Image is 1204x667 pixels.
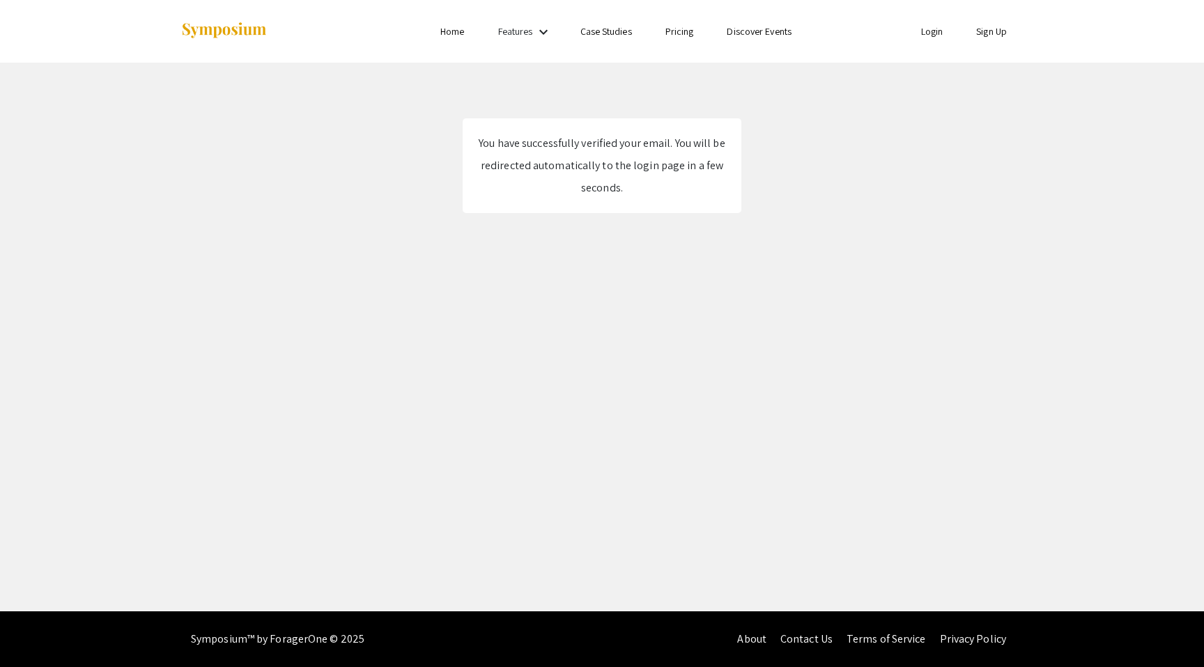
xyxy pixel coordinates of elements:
a: Login [921,25,943,38]
mat-icon: Expand Features list [535,24,552,40]
a: Contact Us [780,631,833,646]
a: Case Studies [580,25,632,38]
div: Symposium™ by ForagerOne © 2025 [191,611,364,667]
a: Features [498,25,533,38]
a: Discover Events [727,25,792,38]
a: Privacy Policy [940,631,1006,646]
a: About [737,631,766,646]
a: Terms of Service [847,631,926,646]
img: Symposium by ForagerOne [180,22,268,40]
a: Sign Up [976,25,1007,38]
div: You have successfully verified your email. You will be redirected automatically to the login page... [477,132,727,199]
a: Pricing [665,25,694,38]
iframe: Chat [10,604,59,657]
a: Home [440,25,464,38]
